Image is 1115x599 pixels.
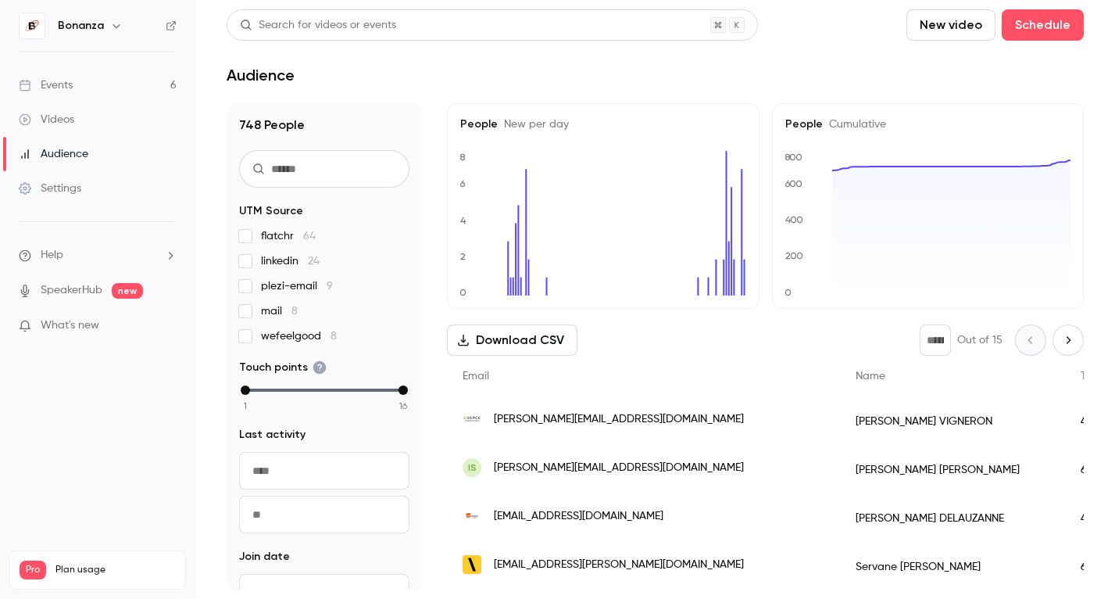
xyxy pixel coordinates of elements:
span: 8 [291,306,298,317]
div: [PERSON_NAME] [PERSON_NAME] [840,446,1065,494]
span: [PERSON_NAME][EMAIL_ADDRESS][DOMAIN_NAME] [494,411,744,428]
p: Out of 15 [957,332,1002,348]
span: plezi-email [261,278,333,294]
text: 0 [784,287,792,298]
h1: 748 People [239,116,409,135]
div: Servane [PERSON_NAME] [840,543,1065,591]
span: 9 [327,281,333,292]
h5: People [460,117,746,132]
text: 2 [460,251,466,262]
div: Search for videos or events [240,17,396,34]
h6: Bonanza [58,18,104,34]
div: max [398,386,408,395]
text: 800 [784,152,802,163]
text: 600 [784,178,802,189]
span: Email [463,371,489,382]
div: Videos [19,112,74,127]
button: New video [906,9,995,41]
text: 400 [785,215,803,226]
span: Last activity [239,427,306,443]
img: serce.fr [463,410,481,429]
span: 16 [399,399,407,413]
span: 1 [244,399,247,413]
div: min [241,386,250,395]
text: 8 [459,152,466,163]
span: wefeelgood [261,328,337,344]
button: Download CSV [447,325,577,356]
span: Join date [239,549,290,565]
span: new [112,283,143,299]
span: Touch points [239,360,327,375]
button: Schedule [1002,9,1084,41]
span: UTM Source [239,203,303,219]
span: 64 [303,231,316,242]
a: SpeakerHub [41,282,102,299]
span: New per day [498,119,569,130]
span: is [468,461,477,475]
img: iseah.fr [463,507,481,525]
span: 24 [308,256,320,267]
text: 4 [460,215,466,226]
button: Next page [1052,325,1084,356]
div: Settings [19,181,81,196]
span: [EMAIL_ADDRESS][DOMAIN_NAME] [494,508,663,525]
span: mail [261,303,298,319]
span: Pro [20,561,46,579]
div: [PERSON_NAME] VIGNERON [840,397,1065,446]
div: Events [19,77,73,93]
span: Help [41,247,63,264]
span: linkedin [261,253,320,269]
span: Plan usage [55,564,176,576]
iframe: Noticeable Trigger [158,319,177,333]
text: 200 [785,251,803,262]
h5: People [785,117,1071,132]
li: help-dropdown-opener [19,247,177,264]
text: 0 [459,287,466,298]
img: Bonanza [20,13,45,38]
span: Cumulative [823,119,886,130]
span: [PERSON_NAME][EMAIL_ADDRESS][DOMAIN_NAME] [494,460,744,476]
span: [EMAIL_ADDRESS][PERSON_NAME][DOMAIN_NAME] [494,557,744,573]
span: What's new [41,317,99,334]
img: tbwa-corporate.com [463,555,481,574]
span: Name [856,371,885,382]
div: Audience [19,146,88,162]
h1: Audience [227,66,295,84]
text: 6 [459,178,466,189]
span: 8 [331,331,337,342]
span: flatchr [261,228,316,244]
div: [PERSON_NAME] DELAUZANNE [840,494,1065,543]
